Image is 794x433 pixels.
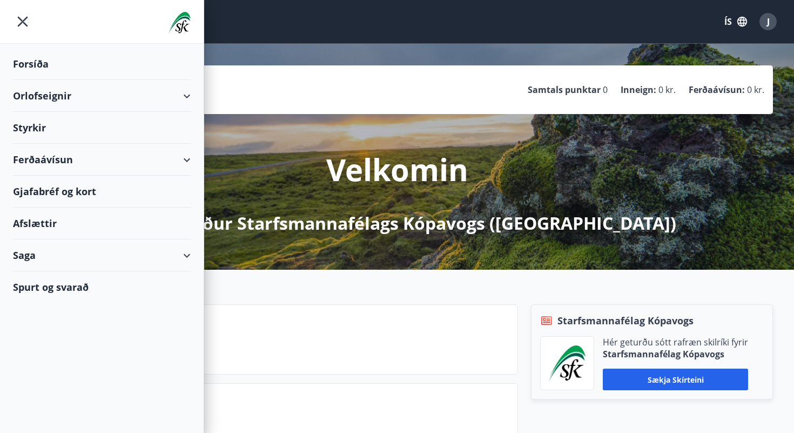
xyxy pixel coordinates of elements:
[13,48,191,80] div: Forsíða
[13,239,191,271] div: Saga
[13,112,191,144] div: Styrkir
[100,411,509,429] p: Spurt og svarað
[13,271,191,303] div: Spurt og svarað
[169,12,191,34] img: union_logo
[13,176,191,208] div: Gjafabréf og kort
[603,348,748,360] p: Starfsmannafélag Kópavogs
[13,208,191,239] div: Afslættir
[557,314,694,328] span: Starfsmannafélag Kópavogs
[100,332,509,350] p: Næstu helgi
[528,84,601,96] p: Samtals punktar
[621,84,656,96] p: Inneign :
[718,12,753,31] button: ÍS
[658,84,676,96] span: 0 kr.
[13,12,32,31] button: menu
[689,84,745,96] p: Ferðaávísun :
[767,16,770,28] span: J
[603,336,748,348] p: Hér geturðu sótt rafræn skilríki fyrir
[755,9,781,35] button: J
[118,211,676,235] p: á Mínar síður Starfsmannafélags Kópavogs ([GEOGRAPHIC_DATA])
[549,345,586,381] img: x5MjQkxwhnYn6YREZUTEa9Q4KsBUeQdWGts9Dj4O.png
[603,369,748,390] button: Sækja skírteini
[603,84,608,96] span: 0
[13,80,191,112] div: Orlofseignir
[747,84,764,96] span: 0 kr.
[326,149,468,190] p: Velkomin
[13,144,191,176] div: Ferðaávísun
